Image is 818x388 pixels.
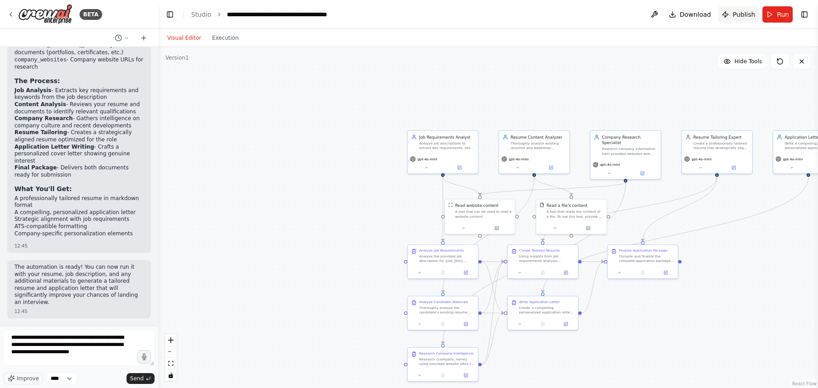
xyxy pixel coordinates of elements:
[498,130,570,174] div: Resume Content AnalyzerThoroughly analyze existing resumes and additional documents to extract sk...
[14,216,144,223] li: Strategic alignment with job requirements
[734,58,762,65] span: Hide Tools
[14,164,57,171] strong: Final Package
[519,248,560,253] div: Create Tailored Resume
[419,351,473,355] div: Research Company Intelligence
[665,6,715,23] button: Download
[556,321,575,327] button: Open in side panel
[602,147,658,156] div: Research company information from provided websites and documents to understand company culture, ...
[136,33,151,43] button: Start a new chat
[407,130,479,174] div: Job Requirements AnalystAnalyze job descriptions to extract key requirements, skills, qualificati...
[165,54,189,61] div: Version 1
[14,77,60,84] strong: The Process:
[80,9,102,20] div: BETA
[14,87,52,93] strong: Job Analysis
[419,141,475,150] div: Analyze job descriptions to extract key requirements, skills, qualifications, and company culture...
[556,269,575,276] button: Open in side panel
[482,259,504,367] g: Edge from f8203340-b17e-4919-b427-065f44bca6c0 to aceef94e-71c0-42d1-8cdc-fa2a59801dd2
[536,199,607,234] div: FileReadToolRead a file's contentA tool that reads the content of a file. To use this tool, provi...
[14,56,144,71] li: - Company website URLs for research
[456,372,475,379] button: Open in side panel
[531,321,555,327] button: No output available
[718,6,759,23] button: Publish
[681,130,752,174] div: Resume Tailoring ExpertCreate a professionally tailored resume that strategically aligns candidat...
[509,157,529,161] span: gpt-4o-mini
[165,334,177,381] div: React Flow controls
[431,269,455,276] button: No output available
[507,244,578,279] div: Create Tailored ResumeUsing insights from job requirements analysis, candidate materials analysis...
[626,170,658,177] button: Open in side panel
[482,310,504,367] g: Edge from f8203340-b17e-4919-b427-065f44bca6c0 to 3e589fc2-07f5-45f0-b5c5-e6dfba0d702f
[519,305,575,314] div: Create a compelling, personalized application letter that: - Opens with a strong hook that demons...
[14,144,144,165] li: - Crafts a personalized cover letter showing genuine interest
[546,203,587,209] div: Read a file's content
[482,310,504,316] g: Edge from 7a8ced2b-6fd9-4a7a-93ed-61d2bbfdaef5 to 3e589fc2-07f5-45f0-b5c5-e6dfba0d702f
[14,87,144,101] li: - Extracts key requirements and keywords from the job description
[14,243,144,249] div: 12:45
[407,296,479,330] div: Analyze Candidate MaterialsThoroughly analyze the candidate's existing resume and any additional ...
[14,129,144,143] li: - Creates a strategically aligned resume optimized for the role
[590,130,661,179] div: Company Research SpecialistResearch company information from provided websites and documents to u...
[482,259,504,316] g: Edge from 518235be-c4b4-4a81-a5a9-db0e27e50d6b to 3e589fc2-07f5-45f0-b5c5-e6dfba0d702f
[14,101,66,108] strong: Content Analysis
[600,163,620,167] span: gpt-4o-mini
[18,4,72,24] img: Logo
[207,33,244,43] button: Execution
[14,164,144,178] li: - Delivers both documents ready for submission
[431,372,455,379] button: No output available
[691,157,711,161] span: gpt-4o-mini
[419,357,475,366] div: Research {company_name} using provided website URLs in {company_websites} to gather intelligence ...
[640,177,720,241] g: Edge from fceef408-18a1-4b7d-9b71-faacee7655eb to f0ebbfd3-f8a7-42c2-805b-21e58d86c8fe
[619,248,668,253] div: Finalize Application Package
[507,296,578,330] div: Write Application LetterCreate a compelling, personalized application letter that: - Opens with a...
[693,134,749,140] div: Resume Tailoring Expert
[480,224,512,231] button: Open in side panel
[519,254,575,263] div: Using insights from job requirements analysis, candidate materials analysis, and company research...
[482,259,504,265] g: Edge from 518235be-c4b4-4a81-a5a9-db0e27e50d6b to aceef94e-71c0-42d1-8cdc-fa2a59801dd2
[418,157,437,161] span: gpt-4o-mini
[165,369,177,381] button: toggle interactivity
[14,115,73,122] strong: Company Research
[17,375,39,382] span: Improve
[440,177,537,293] g: Edge from df16c2b0-83e1-476f-9543-b438539405f4 to 7a8ced2b-6fd9-4a7a-93ed-61d2bbfdaef5
[111,33,133,43] button: Switch to previous chat
[14,101,144,115] li: - Reviews your resume and documents to identify relevant qualifications
[455,203,498,209] div: Read website content
[511,141,566,150] div: Thoroughly analyze existing resumes and additional documents to extract skills, experiences, achi...
[431,321,455,327] button: No output available
[191,11,212,18] a: Studio
[540,177,811,293] g: Edge from 5e2f7686-ef22-4c52-8766-0fee12eae040 to 3e589fc2-07f5-45f0-b5c5-e6dfba0d702f
[14,129,67,136] strong: Resume Tailoring
[511,134,566,140] div: Resume Content Analyzer
[419,254,475,263] div: Analyze the provided job description for {job_title} position to extract: - Core requirements and...
[165,358,177,369] button: fit view
[137,350,151,364] button: Click to speak your automation idea
[519,300,560,304] div: Write Application Letter
[535,164,567,171] button: Open in side panel
[440,177,446,241] g: Edge from 19108138-2121-4b70-9b70-852739da9ba9 to 518235be-c4b4-4a81-a5a9-db0e27e50d6b
[582,259,604,316] g: Edge from 3e589fc2-07f5-45f0-b5c5-e6dfba0d702f to f0ebbfd3-f8a7-42c2-805b-21e58d86c8fe
[130,375,144,382] span: Send
[619,254,675,263] div: Compile and finalize the complete application package by: - Reviewing the tailored resume for fin...
[407,347,479,381] div: Research Company IntelligenceResearch {company_name} using provided website URLs in {company_webs...
[456,321,475,327] button: Open in side panel
[165,334,177,346] button: zoom in
[14,144,94,150] strong: Application Letter Writing
[582,259,604,265] g: Edge from aceef94e-71c0-42d1-8cdc-fa2a59801dd2 to f0ebbfd3-f8a7-42c2-805b-21e58d86c8fe
[607,244,678,279] div: Finalize Application PackageCompile and finalize the complete application package by: - Reviewing...
[630,269,654,276] button: No output available
[540,203,544,207] img: FileReadTool
[14,195,144,209] li: A professionally tailored resume in markdown format
[14,42,144,56] li: - Any additional documents (portfolios, certificates, etc.)
[419,300,468,304] div: Analyze Candidate Materials
[783,157,803,161] span: gpt-4o-mini
[477,182,629,196] g: Edge from 121aef1e-fea2-4623-a2d1-785665c2a6cb to 6987cfc6-f9f9-48b9-9588-6c95cba9641f
[14,264,144,306] p: The automation is ready! You can now run it with your resume, job description, and any additional...
[191,10,329,19] nav: breadcrumb
[14,230,144,238] li: Company-specific personalization elements
[14,308,144,315] div: 12:45
[14,185,72,192] strong: What You'll Get:
[656,269,675,276] button: Open in side panel
[440,177,483,196] g: Edge from 19108138-2121-4b70-9b70-852739da9ba9 to 6987cfc6-f9f9-48b9-9588-6c95cba9641f
[798,8,811,21] button: Show right sidebar
[777,10,789,19] span: Run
